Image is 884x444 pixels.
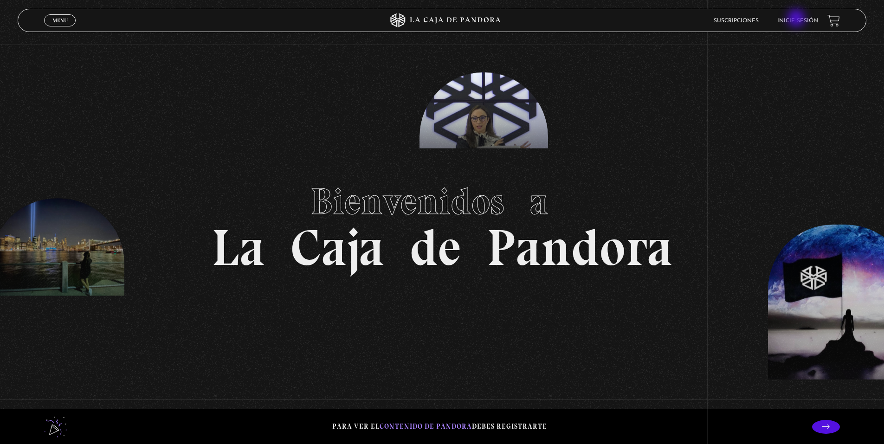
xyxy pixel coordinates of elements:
a: Inicie sesión [777,18,818,24]
span: Bienvenidos a [310,179,574,224]
a: View your shopping cart [827,14,840,27]
p: Para ver el debes registrarte [332,420,547,433]
span: Cerrar [49,26,71,32]
span: contenido de Pandora [380,422,472,431]
span: Menu [52,18,68,23]
a: Suscripciones [714,18,759,24]
h1: La Caja de Pandora [212,171,672,273]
